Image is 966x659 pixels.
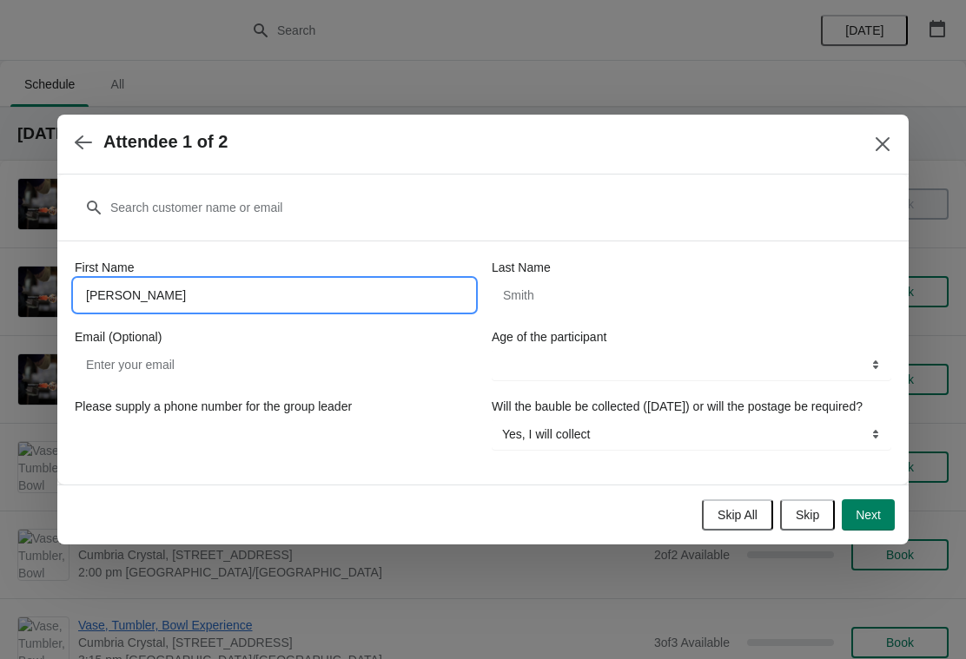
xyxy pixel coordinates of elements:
input: Search customer name or email [109,192,891,223]
h2: Attendee 1 of 2 [103,132,228,152]
button: Close [867,129,898,160]
span: Skip [796,508,819,522]
button: Next [842,499,895,530]
label: Will the bauble be collected ([DATE]) or will the postage be required? [492,398,863,415]
input: Smith [492,280,891,311]
input: John [75,280,474,311]
button: Skip [780,499,835,530]
label: Last Name [492,259,551,276]
label: Please supply a phone number for the group leader [75,398,352,415]
input: Enter your email [75,349,474,380]
span: Skip All [718,508,758,522]
label: Email (Optional) [75,328,162,346]
span: Next [856,508,881,522]
button: Skip All [702,499,773,530]
label: First Name [75,259,134,276]
label: Age of the participant [492,328,606,346]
